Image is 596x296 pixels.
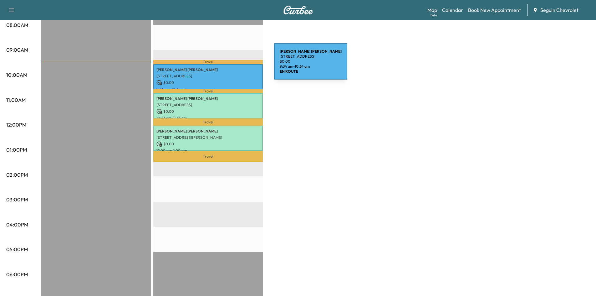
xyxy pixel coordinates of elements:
[6,46,28,54] p: 09:00AM
[6,221,28,228] p: 04:00PM
[153,118,263,126] p: Travel
[156,67,260,72] p: [PERSON_NAME] [PERSON_NAME]
[6,171,28,179] p: 02:00PM
[156,80,260,86] p: $ 0.00
[153,60,263,64] p: Travel
[283,6,313,14] img: Curbee Logo
[6,96,26,104] p: 11:00AM
[6,271,28,278] p: 06:00PM
[156,87,260,92] p: 9:34 am - 10:34 am
[153,89,263,93] p: Travel
[156,129,260,134] p: [PERSON_NAME] [PERSON_NAME]
[442,6,463,14] a: Calendar
[153,151,263,162] p: Travel
[6,196,28,203] p: 03:00PM
[156,74,260,79] p: [STREET_ADDRESS]
[6,246,28,253] p: 05:00PM
[156,148,260,153] p: 12:00 pm - 1:00 pm
[156,109,260,114] p: $ 0.00
[156,102,260,107] p: [STREET_ADDRESS]
[156,96,260,101] p: [PERSON_NAME] [PERSON_NAME]
[6,121,26,128] p: 12:00PM
[6,71,27,79] p: 10:00AM
[6,146,27,153] p: 01:00PM
[427,6,437,14] a: MapBeta
[156,141,260,147] p: $ 0.00
[156,135,260,140] p: [STREET_ADDRESS][PERSON_NAME]
[156,116,260,121] p: 10:43 am - 11:43 am
[468,6,521,14] a: Book New Appointment
[540,6,578,14] span: Seguin Chevrolet
[6,21,28,29] p: 08:00AM
[430,13,437,18] div: Beta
